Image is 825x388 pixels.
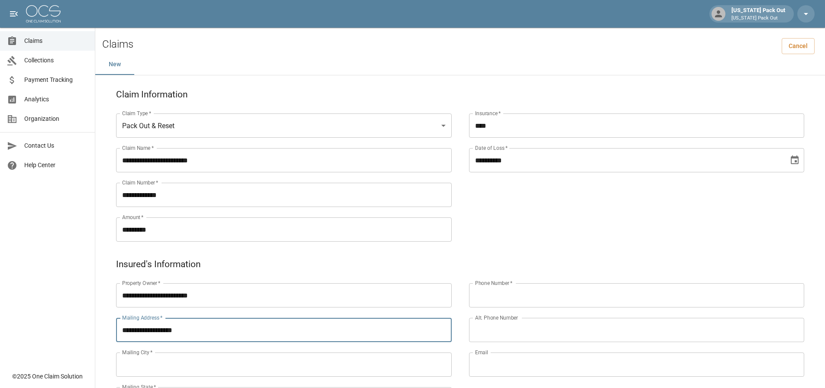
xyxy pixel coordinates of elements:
[24,75,88,84] span: Payment Tracking
[24,161,88,170] span: Help Center
[116,113,452,138] div: Pack Out & Reset
[122,279,161,287] label: Property Owner
[728,6,789,22] div: [US_STATE] Pack Out
[475,144,508,152] label: Date of Loss
[475,110,501,117] label: Insurance
[122,314,162,321] label: Mailing Address
[786,152,803,169] button: Choose date, selected date is Aug 16, 2025
[122,144,154,152] label: Claim Name
[475,314,518,321] label: Alt. Phone Number
[95,54,134,75] button: New
[475,349,488,356] label: Email
[24,141,88,150] span: Contact Us
[122,110,151,117] label: Claim Type
[782,38,815,54] a: Cancel
[24,36,88,45] span: Claims
[26,5,61,23] img: ocs-logo-white-transparent.png
[24,95,88,104] span: Analytics
[122,213,144,221] label: Amount
[24,114,88,123] span: Organization
[5,5,23,23] button: open drawer
[122,349,153,356] label: Mailing City
[122,179,158,186] label: Claim Number
[731,15,785,22] p: [US_STATE] Pack Out
[102,38,133,51] h2: Claims
[95,54,825,75] div: dynamic tabs
[24,56,88,65] span: Collections
[475,279,512,287] label: Phone Number
[12,372,83,381] div: © 2025 One Claim Solution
